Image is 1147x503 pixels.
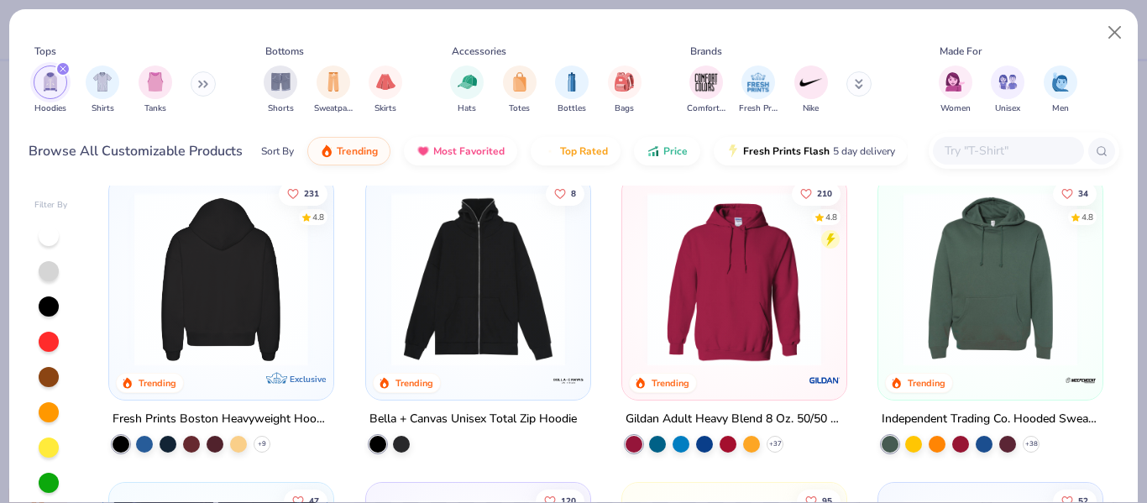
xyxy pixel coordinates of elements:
button: Like [1053,181,1097,205]
span: Nike [803,102,819,115]
button: Most Favorited [404,137,517,165]
img: Hats Image [458,72,477,92]
div: Made For [940,44,982,59]
button: filter button [503,65,537,115]
div: Tops [34,44,56,59]
img: trending.gif [320,144,333,158]
button: filter button [991,65,1024,115]
button: filter button [369,65,402,115]
div: filter for Hoodies [34,65,67,115]
span: Unisex [995,102,1020,115]
span: Trending [337,144,378,158]
div: Bella + Canvas Unisex Total Zip Hoodie [369,409,577,430]
div: Fresh Prints Boston Heavyweight Hoodie [113,409,330,430]
span: + 9 [258,439,266,449]
img: Gildan logo [808,364,841,397]
img: Independent Trading Co. logo [1064,364,1097,397]
span: Skirts [374,102,396,115]
div: Browse All Customizable Products [29,141,243,161]
div: Bottoms [265,44,304,59]
span: Fresh Prints [739,102,778,115]
img: 01756b78-01f6-4cc6-8d8a-3c30c1a0c8ac [639,192,830,366]
span: 34 [1078,189,1088,197]
div: filter for Totes [503,65,537,115]
img: Sweatpants Image [324,72,343,92]
span: Men [1052,102,1069,115]
div: filter for Nike [794,65,828,115]
span: Most Favorited [433,144,505,158]
button: Trending [307,137,390,165]
span: Comfort Colors [687,102,725,115]
img: b1a53f37-890a-4b9a-8962-a1b7c70e022e [383,192,573,366]
span: Exclusive [291,374,327,385]
img: e6109086-30fa-44e6-86c4-6101aa3cc88f [895,192,1086,366]
div: Accessories [452,44,506,59]
button: filter button [139,65,172,115]
img: Nike Image [799,70,824,95]
span: Fresh Prints Flash [743,144,830,158]
span: Women [940,102,971,115]
button: Like [792,181,841,205]
span: 8 [570,189,575,197]
button: Fresh Prints Flash5 day delivery [714,137,908,165]
button: filter button [939,65,972,115]
span: Bags [615,102,634,115]
img: Fresh Prints Image [746,70,771,95]
button: Close [1099,17,1131,49]
span: Totes [509,102,530,115]
span: Price [663,144,688,158]
span: Hats [458,102,476,115]
span: Shirts [92,102,114,115]
div: Independent Trading Co. Hooded Sweatshirt [882,409,1099,430]
img: Shorts Image [271,72,291,92]
div: filter for Shirts [86,65,119,115]
div: filter for Tanks [139,65,172,115]
input: Try "T-Shirt" [943,141,1072,160]
img: a164e800-7022-4571-a324-30c76f641635 [830,192,1020,366]
img: 1f5800f6-a563-4d51-95f6-628a9af9848e [573,192,764,366]
img: Bags Image [615,72,633,92]
button: filter button [794,65,828,115]
div: Sort By [261,144,294,159]
img: Comfort Colors Image [694,70,719,95]
button: filter button [555,65,589,115]
button: filter button [687,65,725,115]
img: Totes Image [511,72,529,92]
div: filter for Men [1044,65,1077,115]
img: Hoodies Image [41,72,60,92]
div: filter for Shorts [264,65,297,115]
img: Tanks Image [146,72,165,92]
div: filter for Sweatpants [314,65,353,115]
div: Brands [690,44,722,59]
div: filter for Fresh Prints [739,65,778,115]
img: Women Image [945,72,965,92]
button: Top Rated [531,137,621,165]
button: filter button [739,65,778,115]
span: Hoodies [34,102,66,115]
span: + 38 [1025,439,1038,449]
img: Bottles Image [563,72,581,92]
div: filter for Skirts [369,65,402,115]
img: Bella + Canvas logo [552,364,585,397]
button: Like [545,181,584,205]
button: filter button [314,65,353,115]
button: filter button [450,65,484,115]
div: 4.8 [1082,211,1093,223]
button: Price [634,137,700,165]
span: Sweatpants [314,102,353,115]
span: Tanks [144,102,166,115]
img: flash.gif [726,144,740,158]
span: + 37 [768,439,781,449]
div: filter for Hats [450,65,484,115]
span: Top Rated [560,144,608,158]
button: filter button [264,65,297,115]
button: Like [279,181,327,205]
img: Unisex Image [998,72,1018,92]
span: 231 [304,189,319,197]
img: Men Image [1051,72,1070,92]
button: filter button [1044,65,1077,115]
img: most_fav.gif [416,144,430,158]
span: 5 day delivery [833,142,895,161]
span: Shorts [268,102,294,115]
div: 4.8 [825,211,837,223]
